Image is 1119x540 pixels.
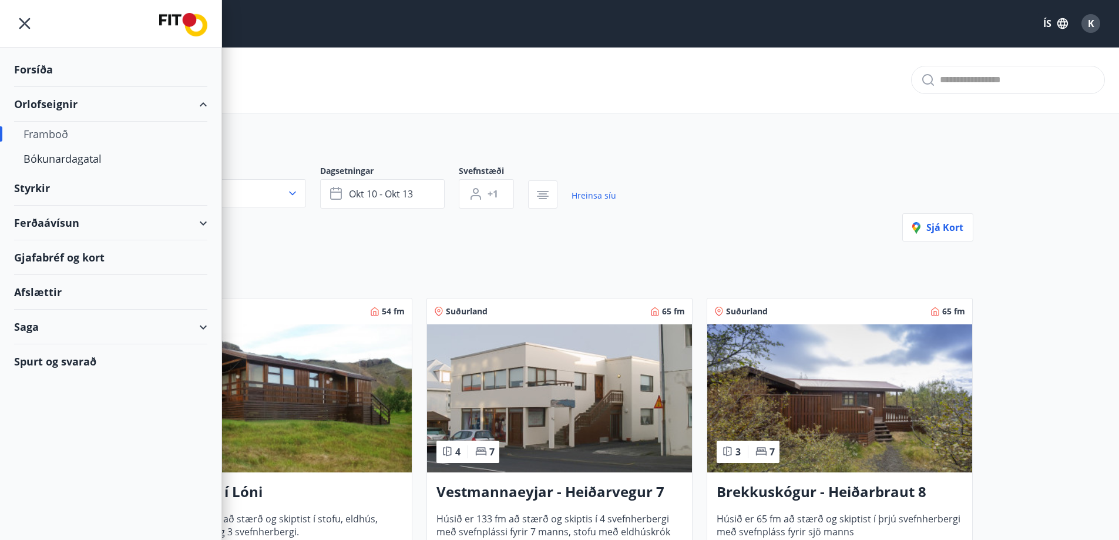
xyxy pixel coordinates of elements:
div: Orlofseignir [14,87,207,122]
span: Svefnstæði [459,165,528,179]
button: K [1077,9,1105,38]
img: Paella dish [147,324,412,472]
img: Paella dish [427,324,692,472]
div: Bókunardagatal [23,146,198,171]
div: Styrkir [14,171,207,206]
span: K [1088,17,1094,30]
img: Paella dish [707,324,972,472]
button: Sjá kort [902,213,973,242]
div: Framboð [23,122,198,146]
div: Spurt og svarað [14,344,207,378]
button: menu [14,13,35,34]
h3: Klifabotn í Lóni [156,482,402,503]
div: Forsíða [14,52,207,87]
img: union_logo [159,13,207,36]
button: okt 10 - okt 13 [320,179,445,209]
div: Saga [14,310,207,344]
span: 3 [735,445,741,458]
button: Allt [146,179,306,207]
span: Suðurland [446,306,488,317]
span: +1 [488,187,498,200]
span: 65 fm [662,306,685,317]
span: 4 [455,445,461,458]
span: 7 [769,445,775,458]
a: Hreinsa síu [572,183,616,209]
div: Ferðaávísun [14,206,207,240]
span: Sjá kort [912,221,963,234]
span: 7 [489,445,495,458]
span: 54 fm [382,306,405,317]
button: +1 [459,179,514,209]
span: Suðurland [726,306,768,317]
span: Dagsetningar [320,165,459,179]
h3: Brekkuskógur - Heiðarbraut 8 [717,482,963,503]
div: Gjafabréf og kort [14,240,207,275]
span: Svæði [146,165,320,179]
h3: Vestmannaeyjar - Heiðarvegur 7 [436,482,683,503]
button: ÍS [1037,13,1074,34]
div: Afslættir [14,275,207,310]
span: okt 10 - okt 13 [349,187,413,200]
span: 65 fm [942,306,965,317]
